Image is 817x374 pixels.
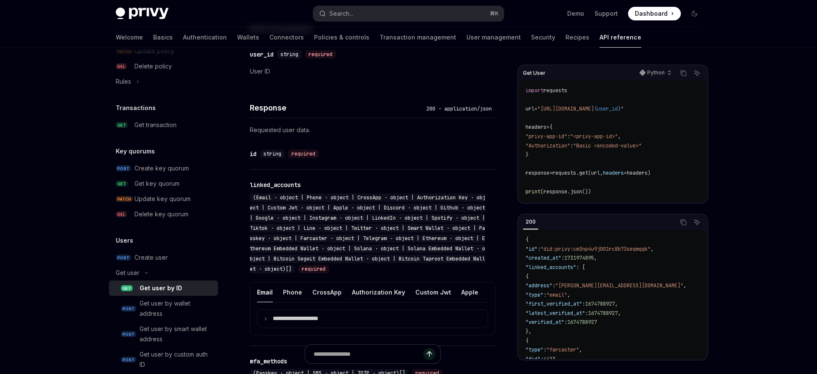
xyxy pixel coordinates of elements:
span: import [526,87,543,94]
span: "email" [546,292,567,298]
a: User management [466,27,521,48]
span: : [537,246,540,252]
span: "latest_verified_at" [526,310,585,317]
a: POSTGet user by smart wallet address [109,321,218,347]
a: GETGet user by ID [109,280,218,296]
span: , [618,310,621,317]
span: { [526,337,528,344]
span: { [549,124,552,130]
span: GET [116,122,128,128]
span: "did:privy:cm3np4u9j001rc8b73seqmqqk" [540,246,651,252]
span: POST [116,165,131,172]
span: : [564,319,567,326]
div: Update key quorum [134,194,191,204]
span: 1674788927 [567,319,597,326]
p: Requested user data. [250,125,495,135]
span: = [624,170,627,176]
span: response [526,170,549,176]
span: 1731974895 [564,255,594,261]
div: Get user by wallet address [140,298,213,319]
span: "type" [526,346,543,353]
span: "[PERSON_NAME][EMAIL_ADDRESS][DOMAIN_NAME]" [555,282,683,289]
div: required [288,150,319,158]
span: "[URL][DOMAIN_NAME] [537,105,594,112]
span: "fid" [526,356,540,363]
span: string [263,150,281,157]
div: Get user [116,268,140,278]
span: "created_at" [526,255,561,261]
button: CrossApp [312,282,342,302]
img: dark logo [116,8,169,20]
button: Phone [283,282,302,302]
a: Recipes [566,27,589,48]
span: POST [121,331,136,337]
div: Create key quorum [134,163,189,173]
div: linked_accounts [250,181,301,189]
button: Copy the contents from the code block [678,68,689,79]
span: , [579,346,582,353]
a: GETGet key quorum [109,176,218,191]
div: Get transaction [134,120,177,130]
p: User ID [250,66,495,76]
span: Get User [523,70,546,76]
span: url [526,105,534,112]
span: ⌘ K [490,10,499,17]
button: Apple [461,282,478,302]
span: , [555,356,558,363]
button: Toggle dark mode [688,7,701,20]
a: Dashboard [628,7,681,20]
span: "address" [526,282,552,289]
button: Custom Jwt [415,282,451,302]
span: POST [121,306,136,312]
span: print [526,188,540,195]
a: POSTCreate user [109,250,218,265]
button: Send message [423,348,435,360]
a: Basics [153,27,173,48]
div: user_id [250,50,274,59]
span: : [561,255,564,261]
a: Wallets [237,27,259,48]
span: headers [603,170,624,176]
span: "privy-app-id" [526,133,567,140]
button: Ask AI [691,217,703,228]
span: GET [116,181,128,187]
button: Rules [109,74,218,89]
span: , [615,300,618,307]
button: Email [257,282,273,302]
button: Python [635,66,675,80]
h5: Key quorums [116,146,155,156]
div: Get user by ID [140,283,182,293]
span: (Email · object | Phone · object | CrossApp · object | Authorization Key · object | Custom Jwt · ... [250,194,486,272]
div: Delete policy [134,61,172,71]
span: : [585,310,588,317]
a: Connectors [269,27,304,48]
span: : [540,356,543,363]
span: : [ [576,264,585,271]
a: POSTGet user by custom auth ID [109,347,218,372]
span: headers [526,124,546,130]
span: string [280,51,298,58]
span: : [552,282,555,289]
div: required [298,265,329,273]
span: DEL [116,211,127,218]
div: Get user by smart wallet address [140,324,213,344]
span: { [526,236,528,243]
span: Dashboard [635,9,668,18]
span: 4423 [543,356,555,363]
span: requests.get(url, [552,170,603,176]
span: (response.json()) [540,188,591,195]
span: : [567,133,570,140]
a: Security [531,27,555,48]
button: Get user [109,265,218,280]
div: 200 - application/json [423,105,495,113]
a: Support [594,9,618,18]
span: : [543,346,546,353]
a: Authentication [183,27,227,48]
a: Welcome [116,27,143,48]
a: PATCHUpdate key quorum [109,191,218,207]
span: "first_verified_at" [526,300,582,307]
span: GET [121,285,133,292]
input: Ask a question... [314,345,423,363]
a: API reference [600,27,641,48]
span: , [567,292,570,298]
